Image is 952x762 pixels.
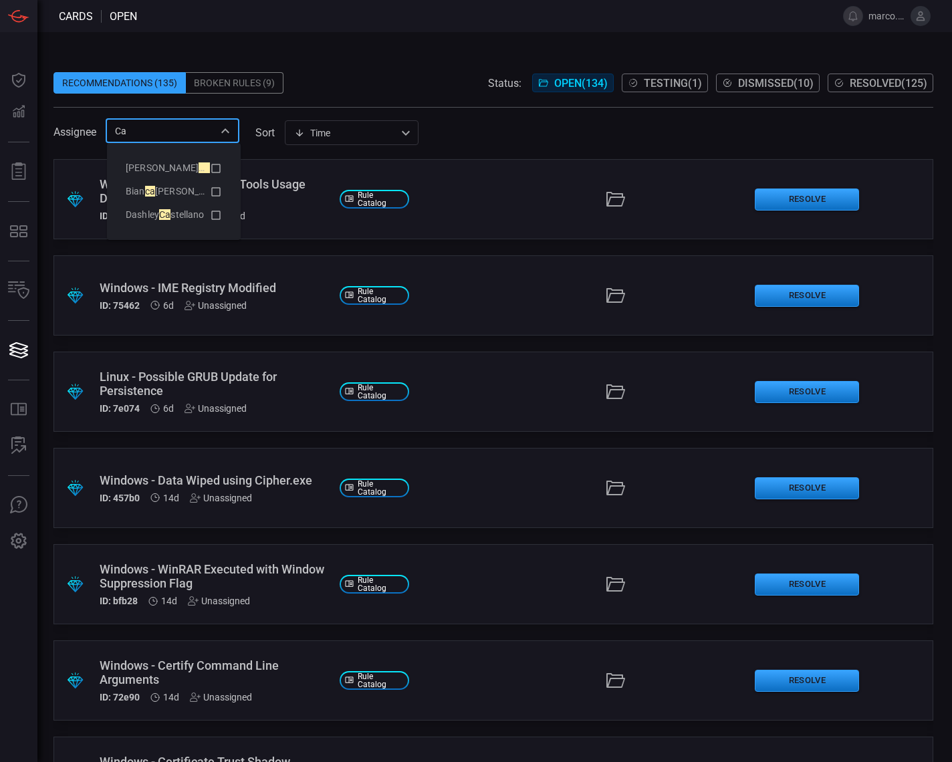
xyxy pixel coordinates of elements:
[755,381,859,403] button: Resolve
[294,126,397,140] div: Time
[126,162,205,173] span: [PERSON_NAME]
[100,211,138,221] h5: ID: e2cc4
[358,672,403,688] span: Rule Catalog
[755,477,859,499] button: Resolve
[190,493,252,503] div: Unassigned
[190,692,252,703] div: Unassigned
[755,285,859,307] button: Resolve
[115,180,233,203] li: Bianca Reynolds
[185,403,247,414] div: Unassigned
[100,596,138,606] h5: ID: bfb28
[100,493,140,503] h5: ID: 457b0
[115,156,233,180] li: Alejandro Castillo
[100,473,329,487] div: Windows - Data Wiped using Cipher.exe
[850,77,927,90] span: Resolved ( 125 )
[3,394,35,426] button: Rule Catalog
[358,480,403,496] span: Rule Catalog
[532,74,614,92] button: Open(134)
[554,77,608,90] span: Open ( 134 )
[53,72,186,94] div: Recommendations (135)
[163,692,179,703] span: Sep 02, 2025 8:34 AM
[358,191,403,207] span: Rule Catalog
[188,596,250,606] div: Unassigned
[126,209,159,220] span: Dashley
[145,186,155,197] span: ca
[100,177,329,205] div: Windows - Native Archive Tools Usage Detected (MuddyWater)
[3,64,35,96] button: Dashboard
[738,77,814,90] span: Dismissed ( 10 )
[159,209,170,220] span: Ca
[622,74,708,92] button: Testing(1)
[100,281,329,295] div: Windows - IME Registry Modified
[59,10,93,23] span: Cards
[163,403,174,414] span: Sep 10, 2025 7:29 AM
[126,186,145,197] span: Bian
[358,576,403,592] span: Rule Catalog
[110,122,213,139] input: Select assignee
[100,403,140,414] h5: ID: 7e074
[358,384,403,400] span: Rule Catalog
[3,96,35,128] button: Detections
[100,370,329,398] div: Linux - Possible GRUB Update for Persistence
[488,77,521,90] span: Status:
[110,10,137,23] span: open
[100,300,140,311] h5: ID: 75462
[186,72,283,94] div: Broken Rules (9)
[100,562,329,590] div: Windows - WinRAR Executed with Window Suppression Flag
[161,596,177,606] span: Sep 02, 2025 8:34 AM
[3,489,35,521] button: Ask Us A Question
[53,126,96,138] span: Assignee
[3,430,35,462] button: ALERT ANALYSIS
[163,493,179,503] span: Sep 02, 2025 8:34 AM
[868,11,905,21] span: marco.[PERSON_NAME]
[358,287,403,303] span: Rule Catalog
[170,209,204,220] span: stellano
[3,215,35,247] button: MITRE - Detection Posture
[755,670,859,692] button: Resolve
[644,77,702,90] span: Testing ( 1 )
[716,74,820,92] button: Dismissed(10)
[100,692,140,703] h5: ID: 72e90
[115,203,233,227] li: Dashley Castellano
[155,186,228,197] span: [PERSON_NAME]
[163,300,174,311] span: Sep 10, 2025 7:29 AM
[100,658,329,686] div: Windows - Certify Command Line Arguments
[255,126,275,139] label: sort
[755,188,859,211] button: Resolve
[216,122,235,140] button: Close
[3,525,35,557] button: Preferences
[3,156,35,188] button: Reports
[828,74,933,92] button: Resolved(125)
[3,275,35,307] button: Inventory
[3,334,35,366] button: Cards
[755,574,859,596] button: Resolve
[185,300,247,311] div: Unassigned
